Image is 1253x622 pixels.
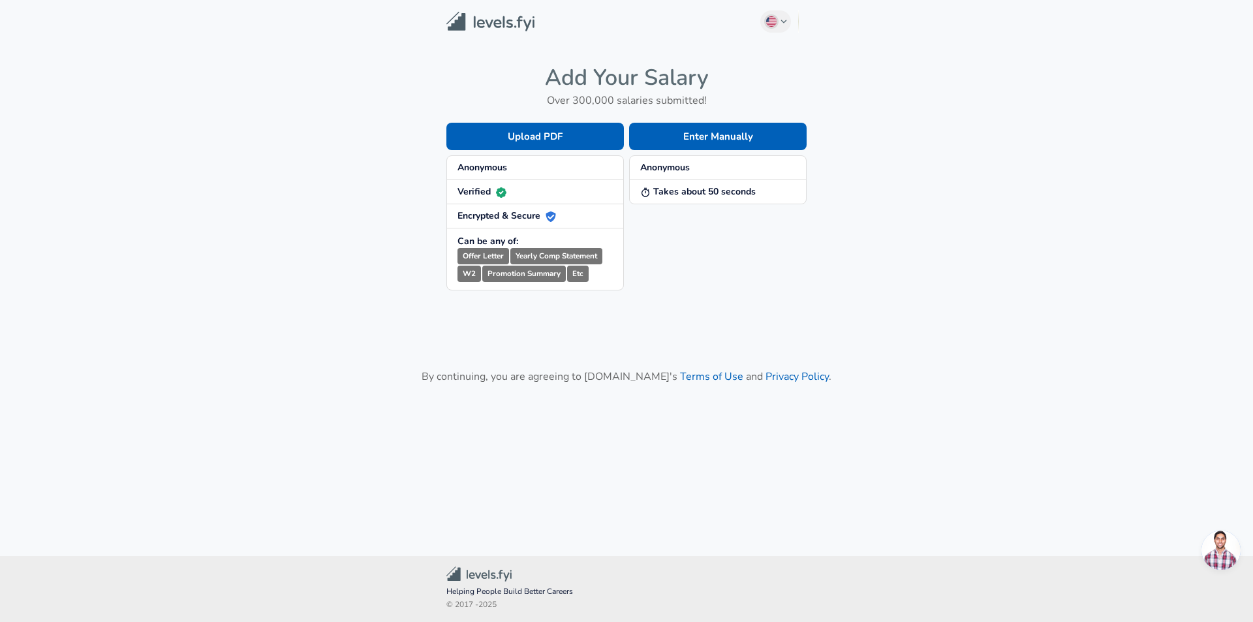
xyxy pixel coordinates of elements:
[457,248,509,264] small: Offer Letter
[457,235,518,247] strong: Can be any of:
[446,599,807,612] span: © 2017 - 2025
[457,161,507,174] strong: Anonymous
[457,185,506,198] strong: Verified
[629,123,807,150] button: Enter Manually
[567,266,589,282] small: Etc
[640,161,690,174] strong: Anonymous
[1201,531,1241,570] div: Open chat
[446,91,807,110] h6: Over 300,000 salaries submitted!
[482,266,566,282] small: Promotion Summary
[680,369,743,384] a: Terms of Use
[457,210,556,222] strong: Encrypted & Secure
[510,248,602,264] small: Yearly Comp Statement
[446,64,807,91] h4: Add Your Salary
[457,266,481,282] small: W2
[446,585,807,599] span: Helping People Build Better Careers
[766,369,829,384] a: Privacy Policy
[446,12,534,32] img: Levels.fyi
[446,567,512,582] img: Levels.fyi Community
[640,185,756,198] strong: Takes about 50 seconds
[766,16,777,27] img: English (US)
[446,123,624,150] button: Upload PDF
[760,10,792,33] button: English (US)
